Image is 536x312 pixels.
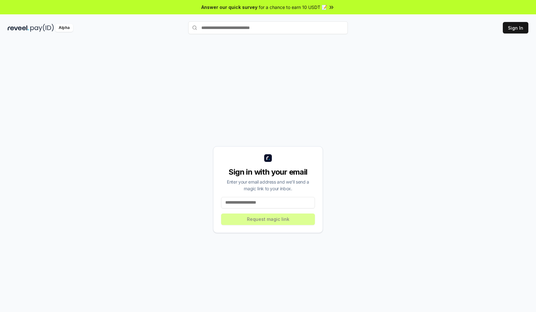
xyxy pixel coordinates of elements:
[503,22,528,33] button: Sign In
[8,24,29,32] img: reveel_dark
[30,24,54,32] img: pay_id
[259,4,327,11] span: for a chance to earn 10 USDT 📝
[55,24,73,32] div: Alpha
[221,178,315,192] div: Enter your email address and we’ll send a magic link to your inbox.
[221,167,315,177] div: Sign in with your email
[201,4,257,11] span: Answer our quick survey
[264,154,272,162] img: logo_small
